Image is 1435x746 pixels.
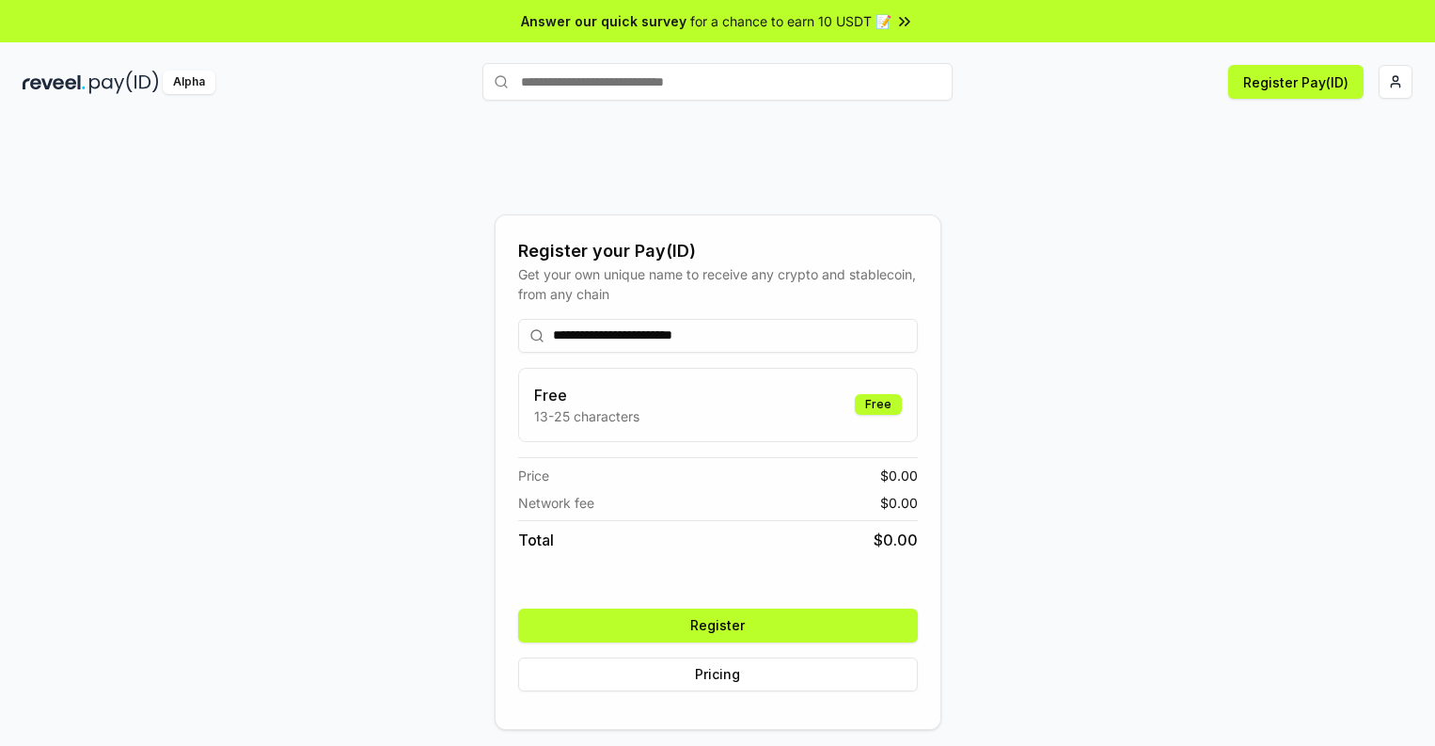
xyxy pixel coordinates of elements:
[880,493,918,513] span: $ 0.00
[1228,65,1364,99] button: Register Pay(ID)
[880,466,918,485] span: $ 0.00
[534,384,639,406] h3: Free
[690,11,891,31] span: for a chance to earn 10 USDT 📝
[518,529,554,551] span: Total
[855,394,902,415] div: Free
[518,658,918,691] button: Pricing
[518,609,918,643] button: Register
[518,466,549,485] span: Price
[874,529,918,551] span: $ 0.00
[518,493,594,513] span: Network fee
[521,11,686,31] span: Answer our quick survey
[534,406,639,426] p: 13-25 characters
[518,238,918,264] div: Register your Pay(ID)
[518,264,918,304] div: Get your own unique name to receive any crypto and stablecoin, from any chain
[163,71,215,94] div: Alpha
[23,71,86,94] img: reveel_dark
[89,71,159,94] img: pay_id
